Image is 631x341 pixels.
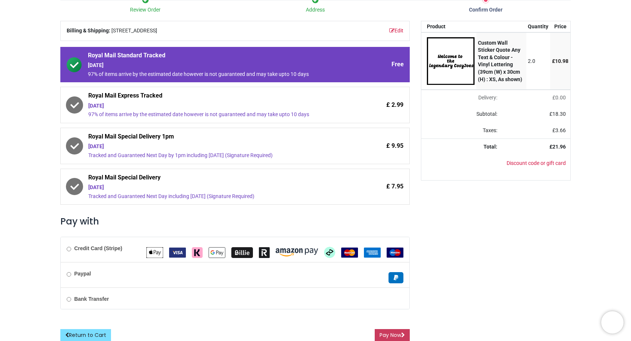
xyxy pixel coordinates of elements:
[526,21,551,32] th: Quantity
[364,248,381,258] img: American Express
[169,249,186,255] span: VISA
[146,249,163,255] span: Apple Pay
[74,296,109,302] b: Bank Transfer
[67,28,110,34] b: Billing & Shipping:
[427,37,475,85] img: w9pqXLRid5CJQAAAABJRU5ErkJggg==
[88,184,340,191] div: [DATE]
[88,51,340,62] span: Royal Mail Standard Tracked
[209,249,225,255] span: Google Pay
[528,58,548,65] div: 2.0
[400,6,571,14] div: Confirm Order
[555,95,566,101] span: 0.00
[111,27,157,35] span: [STREET_ADDRESS]
[192,249,203,255] span: Klarna
[507,160,566,166] a: Discount code or gift card
[389,272,403,283] img: Paypal
[601,311,624,334] iframe: Brevo live chat
[231,247,253,258] img: Billie
[192,247,203,258] img: Klarna
[88,62,340,69] div: [DATE]
[88,92,340,102] span: Royal Mail Express Tracked
[387,249,403,255] span: Maestro
[88,173,340,184] span: Royal Mail Special Delivery
[276,248,318,256] img: Amazon Pay
[60,6,231,14] div: Review Order
[391,60,404,68] span: Free
[555,127,566,133] span: 3.66
[421,106,502,122] td: Subtotal:
[88,193,340,200] div: Tracked and Guaranteed Next Day including [DATE] (Signature Required)
[483,144,497,150] strong: Total:
[88,111,340,118] div: 97% of items arrive by the estimated date however is not guaranteed and may take upto 10 days
[209,247,225,258] img: Google Pay
[386,142,403,150] span: £ 9.95
[146,247,163,258] img: Apple Pay
[386,182,403,191] span: £ 7.95
[549,111,566,117] span: £
[88,102,340,110] div: [DATE]
[549,144,566,150] strong: £
[88,71,340,78] div: 97% of items arrive by the estimated date however is not guaranteed and may take upto 10 days
[259,249,270,255] span: Revolut Pay
[341,248,358,258] img: MasterCard
[552,111,566,117] span: 18.30
[88,133,340,143] span: Royal Mail Special Delivery 1pm
[421,122,502,139] td: Taxes:
[74,271,91,277] b: Paypal
[231,249,253,255] span: Billie
[67,272,71,277] input: Paypal
[276,249,318,255] span: Amazon Pay
[88,143,340,150] div: [DATE]
[231,6,401,14] div: Address
[88,152,340,159] div: Tracked and Guaranteed Next Day by 1pm including [DATE] (Signature Required)
[421,90,502,106] td: Delivery will be updated after choosing a new delivery method
[386,101,403,109] span: £ 2.99
[324,247,335,258] img: Afterpay Clearpay
[555,58,568,64] span: 10.98
[552,58,568,64] span: £
[67,297,71,302] input: Bank Transfer
[324,249,335,255] span: Afterpay Clearpay
[478,40,522,82] strong: Custom Wall Sticker Quote Any Text & Colour - Vinyl Lettering (39cm (W) x 30cm (H) : XS, As shown)
[552,95,566,101] span: £
[552,127,566,133] span: £
[74,245,122,251] b: Credit Card (Stripe)
[169,248,186,258] img: VISA
[421,21,476,32] th: Product
[341,249,358,255] span: MasterCard
[387,248,403,258] img: Maestro
[389,27,403,35] a: Edit
[259,247,270,258] img: Revolut Pay
[60,215,410,228] h3: Pay with
[552,144,566,150] span: 21.96
[67,247,71,251] input: Credit Card (Stripe)
[550,21,570,32] th: Price
[389,274,403,280] span: Paypal
[364,249,381,255] span: American Express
